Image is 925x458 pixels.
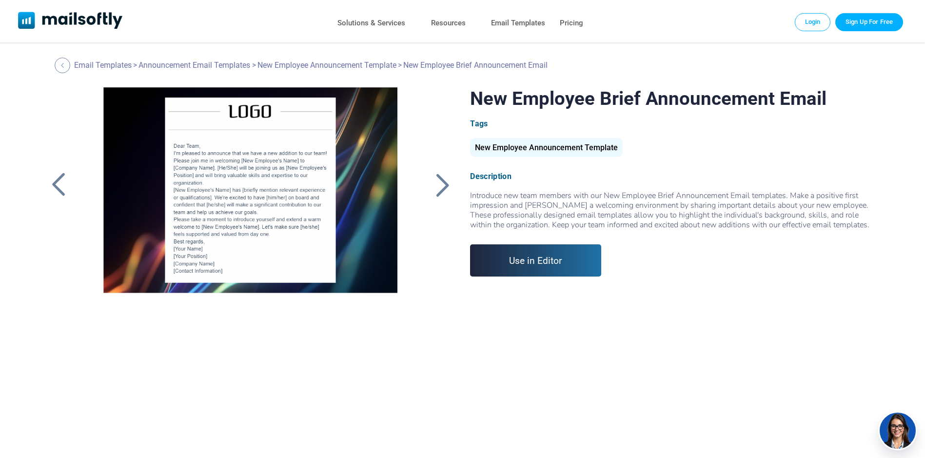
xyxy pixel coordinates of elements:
h1: New Employee Brief Announcement Email [470,87,879,109]
a: Email Templates [74,60,132,70]
a: Back [46,172,71,198]
a: Mailsoftly [18,12,123,31]
div: Tags [470,119,879,128]
a: Announcement Email Templates [138,60,250,70]
div: Description [470,172,879,181]
a: New Employee Brief Announcement Email [87,87,414,331]
a: Email Templates [491,16,545,30]
a: Solutions & Services [337,16,405,30]
a: Back [430,172,454,198]
div: New Employee Announcement Template [470,138,623,157]
a: Pricing [560,16,583,30]
a: New Employee Announcement Template [470,147,623,151]
a: Trial [835,13,903,31]
a: Resources [431,16,466,30]
a: Login [795,13,831,31]
a: Use in Editor [470,244,601,277]
a: Back [55,58,73,73]
a: New Employee Announcement Template [257,60,396,70]
div: Introduce new team members with our New Employee Brief Announcement Email templates. Make a posit... [470,191,879,230]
